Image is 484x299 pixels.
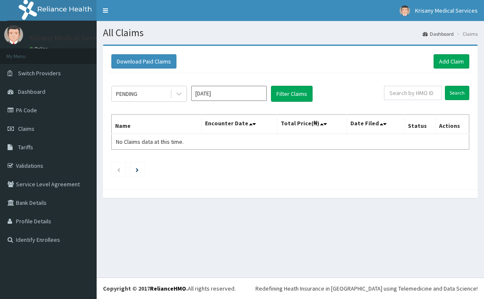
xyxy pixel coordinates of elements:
[445,86,469,100] input: Search
[111,54,176,69] button: Download Paid Claims
[103,27,478,38] h1: All Claims
[97,278,484,299] footer: All rights reserved.
[435,115,469,134] th: Actions
[255,284,478,293] div: Redefining Heath Insurance in [GEOGRAPHIC_DATA] using Telemedicine and Data Science!
[455,30,478,37] li: Claims
[191,86,267,101] input: Select Month and Year
[29,46,50,52] a: Online
[400,5,410,16] img: User Image
[277,115,347,134] th: Total Price(₦)
[103,285,188,292] strong: Copyright © 2017 .
[116,90,137,98] div: PENDING
[415,7,478,14] span: Krisany Medical Services
[347,115,404,134] th: Date Filed
[117,166,121,173] a: Previous page
[18,88,45,95] span: Dashboard
[112,115,202,134] th: Name
[150,285,186,292] a: RelianceHMO
[434,54,469,69] a: Add Claim
[404,115,435,134] th: Status
[423,30,454,37] a: Dashboard
[4,25,23,44] img: User Image
[116,138,184,146] span: No Claims data at this time.
[136,166,139,173] a: Next page
[29,34,109,42] p: Krisany Medical Services
[18,143,33,151] span: Tariffs
[384,86,442,100] input: Search by HMO ID
[202,115,277,134] th: Encounter Date
[18,69,61,77] span: Switch Providers
[271,86,313,102] button: Filter Claims
[18,125,34,132] span: Claims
